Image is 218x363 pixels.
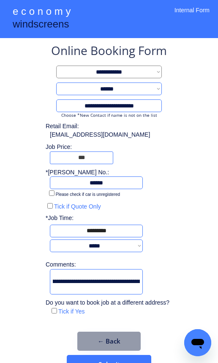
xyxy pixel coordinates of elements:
[56,192,120,197] label: Please check if car is unregistered
[174,6,210,25] div: Internal Form
[50,131,150,139] div: [EMAIL_ADDRESS][DOMAIN_NAME]
[46,168,109,177] div: *[PERSON_NAME] No.:
[46,299,176,307] div: Do you want to book job at a different address?
[13,17,69,33] div: windscreens
[184,329,211,356] iframe: Button to launch messaging window
[77,332,141,351] button: ← Back
[56,112,162,118] div: Choose *New Contact if name is not on the list
[58,308,85,315] label: Tick if Yes
[13,4,71,20] div: e c o n o m y
[54,203,101,210] label: Tick if Quote Only
[51,42,167,61] div: Online Booking Form
[46,143,181,151] div: Job Price:
[46,261,79,269] div: Comments:
[46,214,79,223] div: *Job Time:
[46,122,181,131] div: Retail Email:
